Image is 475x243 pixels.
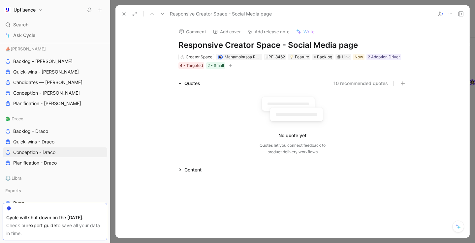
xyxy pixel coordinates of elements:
div: Backlog [312,54,333,60]
a: export guide [28,223,56,228]
div: Content [176,166,204,174]
h1: Upfluence [14,7,36,13]
div: ⚖️ Libra [3,173,107,183]
a: Backlog - [PERSON_NAME] [3,56,107,66]
div: No quote yet [278,132,306,139]
div: Cycle will shut down on the [DATE]. [6,214,104,222]
a: Candidates — [PERSON_NAME] [3,77,107,87]
div: Search [3,20,107,30]
img: 💡 [290,55,294,59]
div: 2 - Small [207,62,224,69]
div: Check our to save all your data in time. [6,222,104,237]
div: 🐉 DracoBacklog - DracoQuick-wins - DracoConception - DracoPlanification - Draco [3,114,107,168]
img: avatar [219,55,222,59]
span: Search [13,21,28,29]
span: Write [303,29,315,35]
div: Now [355,54,363,60]
div: ⛵️[PERSON_NAME] [3,44,107,54]
img: Upfluence [4,7,11,13]
span: Ask Cycle [13,31,35,39]
a: Quick-wins - [PERSON_NAME] [3,67,107,77]
span: Exports [5,187,21,194]
span: Quick-wins - [PERSON_NAME] [13,69,79,75]
a: Planification - Draco [3,158,107,168]
a: Quick-wins - Draco [3,137,107,147]
div: Feature [290,54,309,60]
span: Responsive Creator Space - Social Media page [170,10,272,18]
div: ExportsBugsFeaturesFeedbacks [3,186,107,229]
button: UpfluenceUpfluence [3,5,44,15]
div: Link [342,54,350,60]
div: ⛵️[PERSON_NAME]Backlog - [PERSON_NAME]Quick-wins - [PERSON_NAME]Candidates — [PERSON_NAME]Concept... [3,44,107,108]
div: ⚖️ Libra [3,173,107,185]
span: Planification - [PERSON_NAME] [13,100,81,107]
span: Backlog - Draco [13,128,48,135]
button: Add release note [244,27,293,36]
div: Creator Space [186,54,212,60]
button: Add cover [210,27,244,36]
span: 🐉 Draco [5,115,23,122]
div: UPF-8462 [266,54,285,60]
a: Backlog - Draco [3,126,107,136]
span: Bugs [13,200,24,206]
a: Bugs [3,198,107,208]
span: Conception - Draco [13,149,55,156]
span: Manambintsoa RABETRANO [225,54,277,59]
button: 10 recommended quotes [333,79,388,87]
div: Quotes let you connect feedback to product delivery workflows [260,142,326,155]
span: Quick-wins - Draco [13,138,54,145]
a: Ask Cycle [3,30,107,40]
button: Comment [176,27,209,36]
div: 4 - Targeted [180,62,203,69]
div: Quotes [176,79,203,87]
span: ⚖️ Libra [5,175,21,181]
span: Conception - [PERSON_NAME] [13,90,80,96]
div: Content [184,166,202,174]
div: Quotes [184,79,200,87]
div: 2 Adoption Driver [368,54,400,60]
div: 🐉 Draco [3,114,107,124]
a: Conception - Draco [3,147,107,157]
span: Candidates — [PERSON_NAME] [13,79,82,86]
span: ⛵️[PERSON_NAME] [5,46,46,52]
div: Exports [3,186,107,196]
a: Planification - [PERSON_NAME] [3,99,107,108]
span: Backlog [317,54,332,60]
div: 💡Feature [288,54,310,60]
span: Planification - Draco [13,160,57,166]
h1: Responsive Creator Space - Social Media page [178,40,407,50]
a: Conception - [PERSON_NAME] [3,88,107,98]
button: Write [293,27,318,36]
span: Backlog - [PERSON_NAME] [13,58,73,65]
